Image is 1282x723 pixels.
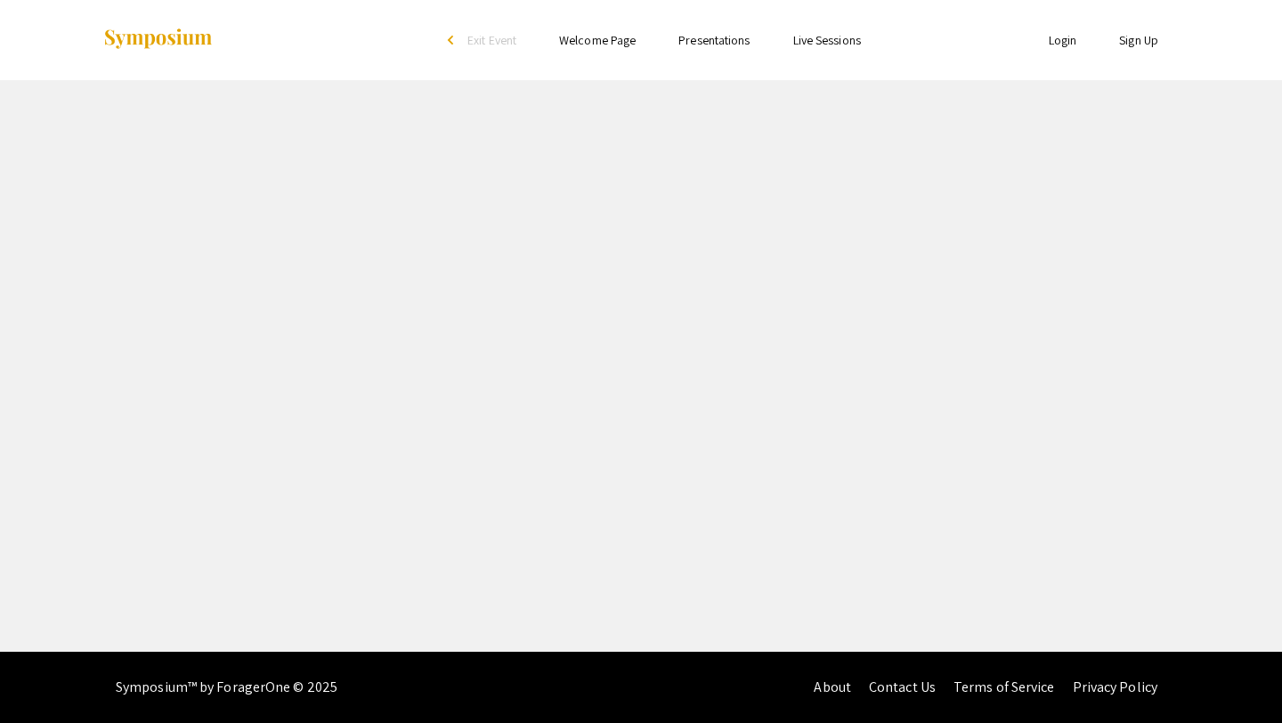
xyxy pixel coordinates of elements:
a: About [814,678,851,696]
a: Sign Up [1119,32,1158,48]
a: Presentations [678,32,750,48]
a: Welcome Page [559,32,636,48]
img: Symposium by ForagerOne [102,28,214,52]
div: arrow_back_ios [448,35,458,45]
a: Contact Us [869,678,936,696]
a: Privacy Policy [1073,678,1157,696]
a: Terms of Service [953,678,1055,696]
a: Live Sessions [793,32,861,48]
div: Symposium™ by ForagerOne © 2025 [116,652,337,723]
a: Login [1049,32,1077,48]
span: Exit Event [467,32,516,48]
